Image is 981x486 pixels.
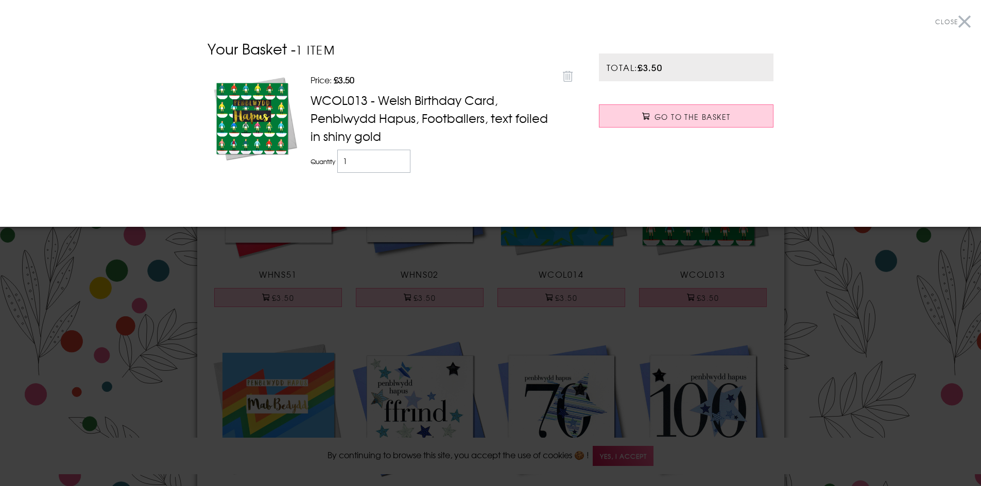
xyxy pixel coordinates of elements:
strong: £3.50 [332,74,354,86]
span: Close [935,17,958,26]
button: Close menu [935,10,971,33]
small: 1 item [296,41,335,58]
h2: Your Basket - [208,38,578,59]
a: Go to the Basket [599,104,774,128]
p: Total: [599,53,774,81]
p: Price: [311,74,555,86]
input: Item quantity [337,150,411,173]
span: Go to the Basket [655,112,730,122]
a: WCOL013 - Welsh Birthday Card, Penblwydd Hapus, Footballers, text foiled in shiny gold [311,91,548,144]
strong: £3.50 [638,61,662,74]
a: Remove [560,66,576,84]
img: B084PPG1W5.MAIN.jpg [210,74,300,164]
label: Quantity [311,157,335,166]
